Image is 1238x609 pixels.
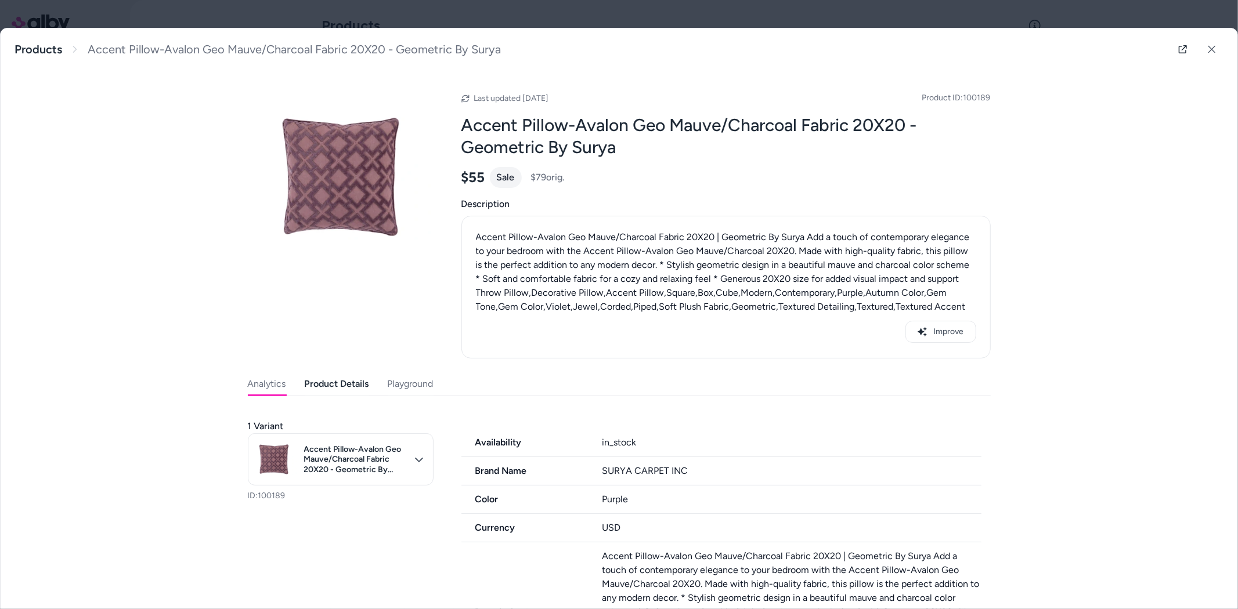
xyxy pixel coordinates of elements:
span: Description [461,197,991,211]
span: $79 orig. [531,171,565,184]
button: Improve [905,321,976,343]
span: Last updated [DATE] [474,93,549,103]
h2: Accent Pillow-Avalon Geo Mauve/Charcoal Fabric 20X20 - Geometric By Surya [461,114,991,158]
button: Accent Pillow-Avalon Geo Mauve/Charcoal Fabric 20X20 - Geometric By Surya [248,433,434,485]
div: Purple [602,492,981,506]
img: 100189_0.jpg [248,84,434,270]
p: Accent Pillow-Avalon Geo Mauve/Charcoal Fabric 20X20 | Geometric By Surya Add a touch of contempo... [476,230,976,314]
span: Color [461,492,589,506]
div: SURYA CARPET INC [602,464,981,478]
div: USD [602,521,981,535]
span: $55 [461,169,485,186]
button: Product Details [305,372,369,396]
div: in_stock [602,436,981,449]
div: Sale [490,167,522,188]
span: Accent Pillow-Avalon Geo Mauve/Charcoal Fabric 20X20 - Geometric By Surya [88,42,501,57]
p: ID: 100189 [248,490,434,502]
span: Brand Name [461,464,589,478]
span: Currency [461,521,589,535]
span: Availability [461,436,589,449]
span: Product ID: 100189 [922,92,991,104]
nav: breadcrumb [15,42,501,57]
img: 100189_0.jpg [251,436,297,483]
button: Analytics [248,372,286,396]
button: Playground [388,372,434,396]
span: 1 Variant [248,419,284,433]
a: Products [15,42,62,57]
span: Accent Pillow-Avalon Geo Mauve/Charcoal Fabric 20X20 - Geometric By Surya [304,444,407,475]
